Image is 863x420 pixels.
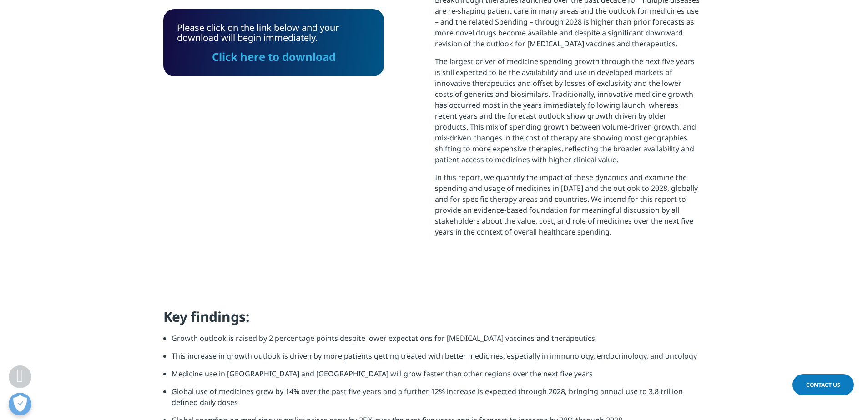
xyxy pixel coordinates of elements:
li: Global use of medicines grew by 14% over the past five years and a further 12% increase is expect... [172,386,700,415]
p: The largest driver of medicine spending growth through the next five years is still expected to b... [435,56,700,172]
span: Contact Us [806,381,840,389]
li: This increase in growth outlook is driven by more patients getting treated with better medicines,... [172,350,700,368]
a: Click here to download [212,49,336,64]
li: Growth outlook is raised by 2 percentage points despite lower expectations for [MEDICAL_DATA] vac... [172,333,700,350]
button: Open Preferences [9,393,31,415]
a: Contact Us [792,374,854,395]
p: In this report, we quantify the impact of these dynamics and examine the spending and usage of me... [435,172,700,244]
h4: Key findings: [163,308,700,333]
li: Medicine use in [GEOGRAPHIC_DATA] and [GEOGRAPHIC_DATA] will grow faster than other regions over ... [172,368,700,386]
div: Please click on the link below and your download will begin immediately. [177,23,370,63]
